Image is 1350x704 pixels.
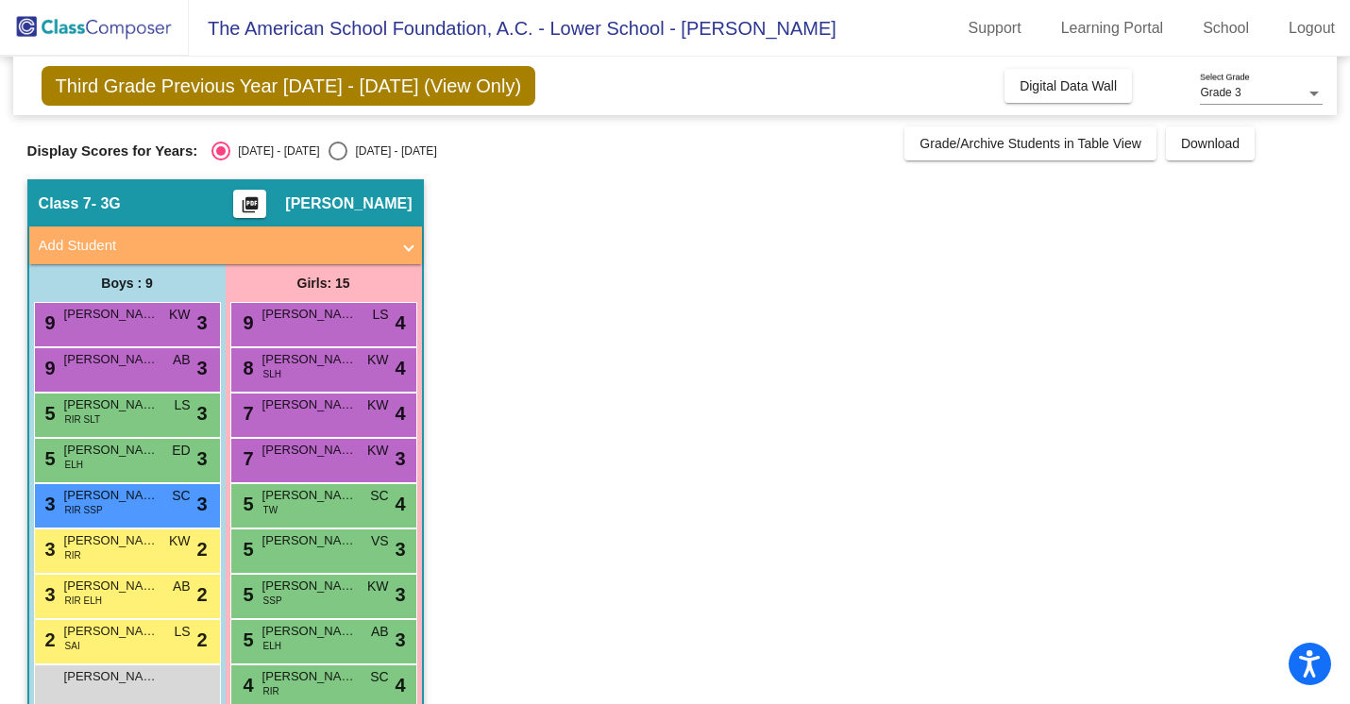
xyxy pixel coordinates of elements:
span: [PERSON_NAME] [64,305,159,324]
span: SC [370,486,388,506]
span: SC [370,667,388,687]
span: [PERSON_NAME] [64,350,159,369]
mat-panel-title: Add Student [39,235,390,257]
span: 2 [196,580,207,609]
span: [PERSON_NAME] [262,622,357,641]
span: AB [371,622,389,642]
span: Grade 3 [1200,86,1240,99]
button: Download [1166,126,1255,160]
span: KW [367,577,389,596]
span: 2 [41,629,56,650]
span: 3 [41,584,56,605]
span: KW [169,305,191,325]
span: Download [1181,136,1240,151]
span: [PERSON_NAME] DEL CAMPO [262,577,357,595]
span: AB [173,577,191,596]
span: LS [372,305,388,325]
span: 3 [196,354,207,382]
span: 3 [395,444,405,473]
div: [DATE] - [DATE] [347,142,436,159]
span: 3 [196,399,207,427]
span: 4 [395,309,405,337]
span: The American School Foundation, A.C. - Lower School - [PERSON_NAME] [189,13,836,43]
span: 3 [395,580,405,609]
button: Grade/Archive Students in Table View [904,126,1156,160]
span: VS [371,531,389,551]
span: ELH [263,639,281,653]
span: 7 [239,403,254,424]
div: Boys : 9 [29,264,226,302]
span: 3 [196,444,207,473]
span: 5 [41,448,56,469]
span: KW [169,531,191,551]
span: RIR ELH [65,594,102,608]
span: LS [174,622,190,642]
span: Grade/Archive Students in Table View [920,136,1141,151]
span: TW [263,503,278,517]
mat-radio-group: Select an option [211,142,436,160]
button: Digital Data Wall [1004,69,1132,103]
span: Third Grade Previous Year [DATE] - [DATE] (View Only) [42,66,536,106]
span: 7 [239,448,254,469]
span: 9 [41,358,56,378]
span: RIR SSP [65,503,103,517]
span: [PERSON_NAME] [262,350,357,369]
span: [PERSON_NAME] [285,194,412,213]
span: 4 [239,675,254,696]
span: 8 [239,358,254,378]
span: [PERSON_NAME] [262,667,357,686]
span: 5 [41,403,56,424]
span: [PERSON_NAME] [64,622,159,641]
div: [DATE] - [DATE] [230,142,319,159]
div: Girls: 15 [226,264,422,302]
span: [PERSON_NAME] [262,531,357,550]
span: 5 [239,584,254,605]
span: [PERSON_NAME] [64,441,159,460]
span: 5 [239,494,254,514]
span: 3 [41,494,56,514]
span: SLH [263,367,281,381]
span: [PERSON_NAME] [64,577,159,595]
span: SAI [65,639,80,653]
span: ELH [65,458,83,472]
span: [PERSON_NAME] [262,395,357,414]
button: Print Students Details [233,190,266,218]
span: [PERSON_NAME] [262,486,357,505]
span: 5 [239,539,254,560]
span: [PERSON_NAME] [64,531,159,550]
a: School [1188,13,1264,43]
a: Logout [1274,13,1350,43]
span: RIR [65,548,81,562]
span: - 3G [92,194,121,213]
span: 3 [196,309,207,337]
span: SC [172,486,190,506]
a: Learning Portal [1046,13,1179,43]
span: 9 [41,312,56,333]
span: 9 [239,312,254,333]
span: 4 [395,671,405,699]
span: RIR SLT [65,412,101,427]
span: Class 7 [39,194,92,213]
span: ED [172,441,190,461]
span: [PERSON_NAME] [64,395,159,414]
span: Display Scores for Years: [27,142,198,159]
span: [PERSON_NAME] [64,667,159,686]
span: RIR [263,684,279,698]
span: 2 [196,535,207,563]
span: LS [174,395,190,415]
span: KW [367,350,389,370]
mat-icon: picture_as_pdf [239,195,262,222]
mat-expansion-panel-header: Add Student [29,226,422,264]
span: 5 [239,629,254,650]
span: KW [367,395,389,415]
span: 4 [395,399,405,427]
span: 3 [395,626,405,654]
span: [PERSON_NAME] [262,441,357,460]
span: Digital Data Wall [1020,78,1117,93]
a: Support [953,13,1037,43]
span: SSP [263,594,282,608]
span: 4 [395,354,405,382]
span: 4 [395,490,405,518]
span: 3 [41,539,56,560]
span: AB [173,350,191,370]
